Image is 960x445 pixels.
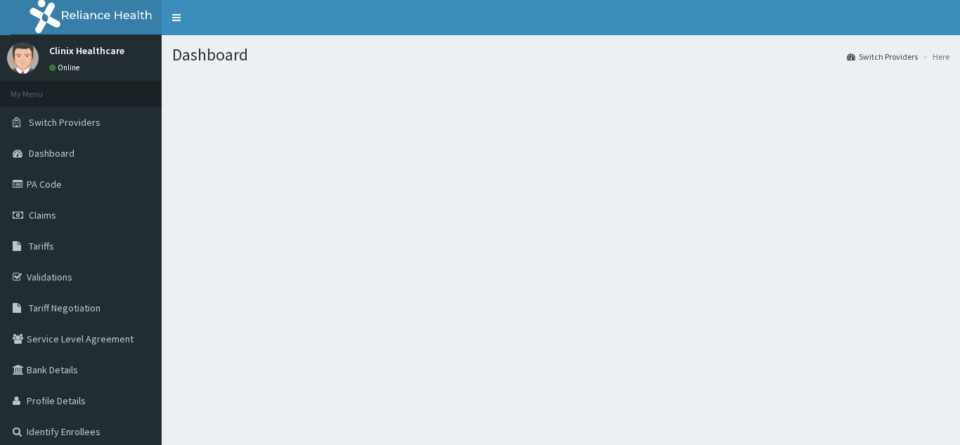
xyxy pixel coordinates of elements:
[29,240,54,252] span: Tariffs
[919,51,949,63] li: Here
[49,63,83,72] a: Online
[847,51,918,63] a: Switch Providers
[29,209,56,221] span: Claims
[7,42,39,74] img: User Image
[29,147,74,160] span: Dashboard
[172,46,949,64] h1: Dashboard
[29,302,100,314] span: Tariff Negotiation
[49,46,124,56] p: Clinix Healthcare
[29,116,100,129] span: Switch Providers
